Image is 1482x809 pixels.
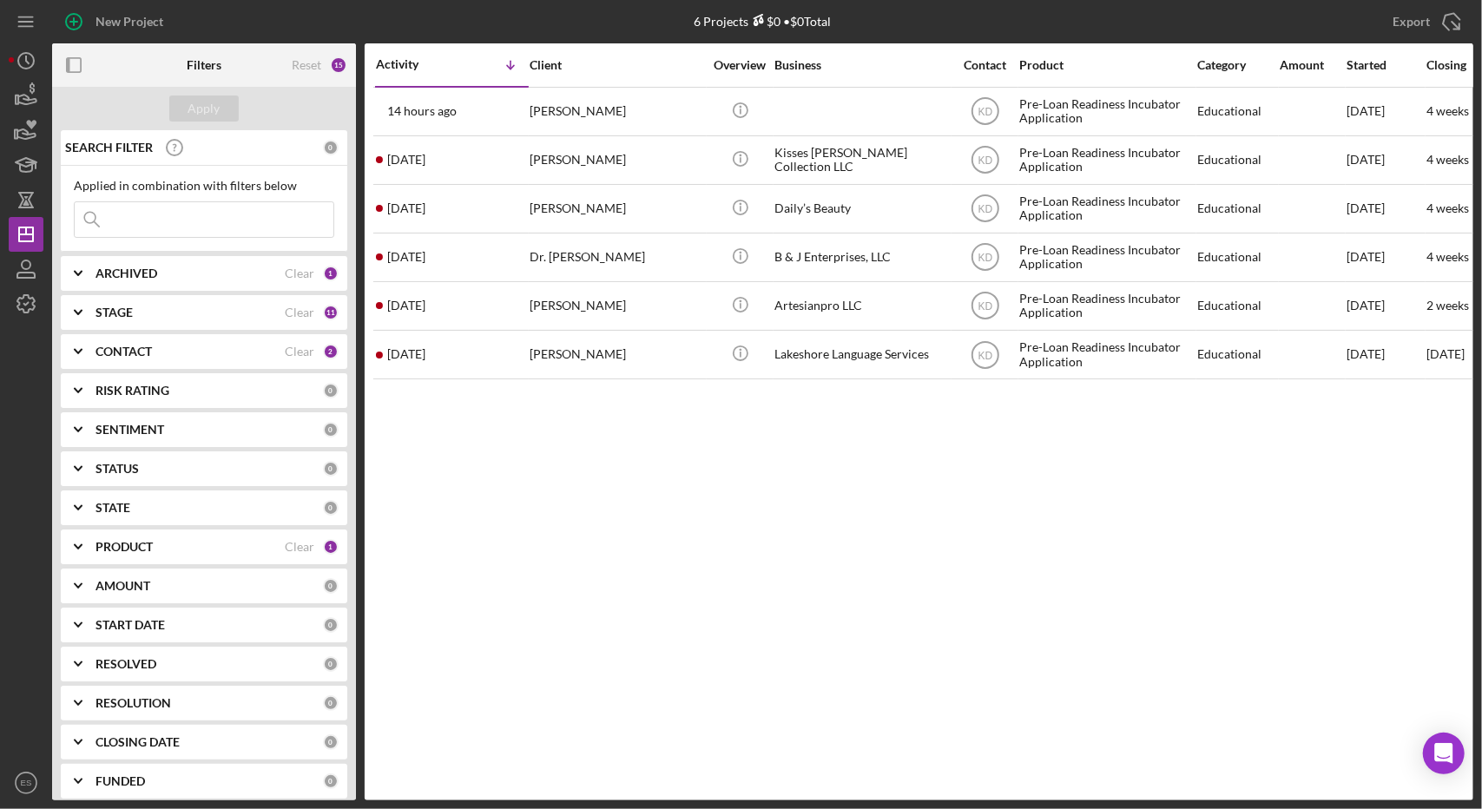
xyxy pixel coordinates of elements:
div: [DATE] [1347,137,1425,183]
div: [DATE] [1347,186,1425,232]
button: New Project [52,4,181,39]
div: 0 [323,578,339,594]
div: Dr. [PERSON_NAME] [530,234,703,280]
button: Export [1375,4,1473,39]
text: KD [978,300,992,312]
text: ES [21,779,32,788]
div: Clear [285,306,314,319]
div: B & J Enterprises, LLC [774,234,948,280]
div: 0 [323,734,339,750]
div: Kisses [PERSON_NAME] Collection LLC [774,137,948,183]
div: 0 [323,656,339,672]
div: 0 [323,461,339,477]
div: Educational [1197,137,1278,183]
div: Client [530,58,703,72]
div: Educational [1197,332,1278,378]
div: Business [774,58,948,72]
div: 2 [323,344,339,359]
div: [PERSON_NAME] [530,89,703,135]
div: Clear [285,345,314,358]
b: CLOSING DATE [96,735,180,749]
div: Clear [285,540,314,554]
div: [PERSON_NAME] [530,186,703,232]
div: Artesianpro LLC [774,283,948,329]
b: CONTACT [96,345,152,358]
text: KD [978,106,992,118]
button: Apply [169,95,239,122]
time: 2025-08-16 03:52 [387,347,425,361]
b: STATE [96,501,130,515]
b: SEARCH FILTER [65,141,153,155]
b: ARCHIVED [96,266,157,280]
div: 1 [323,539,339,555]
div: [PERSON_NAME] [530,332,703,378]
div: Educational [1197,89,1278,135]
time: 2025-10-13 02:15 [387,250,425,264]
div: Educational [1197,234,1278,280]
time: 4 weeks [1426,103,1469,118]
div: Export [1393,4,1430,39]
time: 2025-10-13 23:55 [387,104,457,118]
div: 0 [323,383,339,398]
div: Open Intercom Messenger [1423,733,1465,774]
div: 0 [323,500,339,516]
div: Lakeshore Language Services [774,332,948,378]
div: Contact [952,58,1018,72]
div: [DATE] [1347,283,1425,329]
time: 2 weeks [1426,298,1469,312]
div: 0 [323,773,339,789]
time: 2025-10-13 12:27 [387,201,425,215]
text: KD [978,252,992,264]
div: Product [1019,58,1193,72]
div: [DATE] [1347,234,1425,280]
div: Overview [708,58,773,72]
b: SENTIMENT [96,423,164,437]
div: [DATE] [1347,89,1425,135]
time: 2025-10-02 00:32 [387,299,425,312]
b: FUNDED [96,774,145,788]
div: 0 [323,617,339,633]
div: 0 [323,422,339,437]
time: 4 weeks [1426,201,1469,215]
div: Educational [1197,186,1278,232]
time: [DATE] [1426,346,1465,361]
div: [DATE] [1347,332,1425,378]
b: AMOUNT [96,579,150,593]
b: STAGE [96,306,133,319]
div: Clear [285,266,314,280]
div: $0 [749,14,781,29]
time: 2025-10-13 12:34 [387,153,425,167]
time: 4 weeks [1426,152,1469,167]
div: Apply [188,95,221,122]
div: 15 [330,56,347,74]
div: 6 Projects • $0 Total [695,14,832,29]
div: 11 [323,305,339,320]
div: Pre-Loan Readiness Incubator Application [1019,137,1193,183]
b: STATUS [96,462,139,476]
div: Pre-Loan Readiness Incubator Application [1019,234,1193,280]
div: Pre-Loan Readiness Incubator Application [1019,186,1193,232]
div: 0 [323,140,339,155]
b: START DATE [96,618,165,632]
div: 0 [323,695,339,711]
b: RESOLVED [96,657,156,671]
div: Activity [376,57,452,71]
div: Pre-Loan Readiness Incubator Application [1019,89,1193,135]
div: [PERSON_NAME] [530,283,703,329]
div: Amount [1280,58,1345,72]
b: RESOLUTION [96,696,171,710]
b: PRODUCT [96,540,153,554]
text: KD [978,203,992,215]
div: Started [1347,58,1425,72]
div: Pre-Loan Readiness Incubator Application [1019,283,1193,329]
div: New Project [96,4,163,39]
b: Filters [187,58,221,72]
button: ES [9,766,43,800]
div: 1 [323,266,339,281]
div: Applied in combination with filters below [74,179,334,193]
b: RISK RATING [96,384,169,398]
time: 4 weeks [1426,249,1469,264]
div: [PERSON_NAME] [530,137,703,183]
div: Pre-Loan Readiness Incubator Application [1019,332,1193,378]
text: KD [978,349,992,361]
